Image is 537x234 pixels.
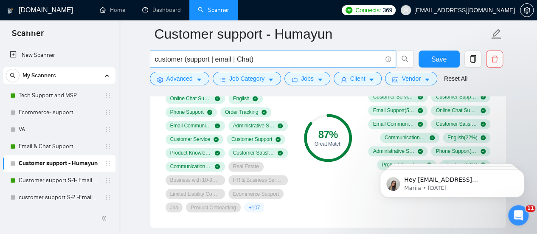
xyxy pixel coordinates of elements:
span: Product Onboarding [191,204,236,211]
span: check-circle [276,137,281,142]
span: holder [104,194,111,201]
img: logo [7,4,13,17]
a: Ecommerce- support [19,104,99,121]
iframe: Intercom live chat [508,205,529,226]
span: Customer Service [170,136,210,143]
a: dashboardDashboard [142,6,181,14]
span: Job Category [229,74,264,83]
span: check-circle [278,150,283,155]
span: check-circle [418,94,423,99]
a: homeHome [100,6,125,14]
button: settingAdvancedcaret-down [150,72,209,85]
button: setting [520,3,534,17]
span: check-circle [214,137,219,142]
span: check-circle [481,108,486,113]
span: caret-down [268,76,274,83]
a: Email & Chat Support [19,138,99,155]
span: idcard [392,76,398,83]
span: search [6,73,19,79]
span: bars [220,76,226,83]
button: delete [486,51,503,68]
span: holder [104,160,111,167]
button: Save [419,51,460,68]
span: setting [520,7,533,14]
span: check-circle [481,149,486,154]
span: check-circle [278,123,283,128]
a: Customer support - Humayun [19,155,99,172]
span: Email Support ( 53 %) [373,107,414,114]
span: Online Chat Support ( 41 %) [436,107,477,114]
span: My Scanners [22,67,56,84]
span: Phone Support [170,109,204,116]
span: Vendor [402,74,420,83]
a: searchScanner [198,6,229,14]
span: Communication Etiquette [170,163,212,170]
span: check-circle [215,96,220,101]
span: caret-down [368,76,374,83]
span: user [341,76,347,83]
span: copy [465,55,481,63]
span: holder [104,177,111,184]
span: Administrative Support ( 20 %) [373,148,414,155]
span: check-circle [481,135,486,140]
div: Great Match [304,141,352,147]
img: upwork-logo.png [346,7,352,14]
span: check-circle [215,164,220,169]
span: double-left [101,214,110,223]
span: Customer Support [231,136,272,143]
span: English ( 22 %) [447,134,477,141]
span: check-circle [481,94,486,99]
span: Real Estate [233,163,259,170]
span: search [397,55,413,63]
a: setting [520,7,534,14]
span: Customer Satisfaction ( 29 %) [436,121,477,127]
button: copy [464,51,481,68]
iframe: Intercom notifications message [367,152,537,211]
button: folderJobscaret-down [284,72,330,85]
span: Customer Satisfaction [233,149,275,156]
span: delete [486,55,503,63]
span: Scanner [5,27,51,45]
span: edit [491,28,502,39]
button: search [6,69,20,82]
span: holder [104,143,111,150]
span: Order Tracking [225,109,258,116]
input: Scanner name... [155,23,489,45]
span: Client [350,74,365,83]
button: search [396,51,413,68]
span: check-circle [207,110,212,115]
span: Customer Service ( 78 %) [373,93,414,100]
span: holder [104,92,111,99]
span: check-circle [418,108,423,113]
span: check-circle [430,135,435,140]
span: + 107 [249,204,260,211]
span: Save [431,54,447,65]
span: user [403,7,409,13]
li: My Scanners [3,67,115,223]
span: English [233,95,250,102]
li: New Scanner [3,47,115,64]
span: Advanced [166,74,193,83]
span: 11 [526,205,535,212]
span: folder [292,76,298,83]
span: Jobs [301,74,314,83]
a: Customer support S-1- Email & Chat Support [19,172,99,189]
a: Tech Support and MSP [19,87,99,104]
button: idcardVendorcaret-down [385,72,437,85]
input: Search Freelance Jobs... [155,54,382,65]
button: userClientcaret-down [334,72,382,85]
span: Business with 10-99 Employees [170,177,220,183]
span: holder [104,109,111,116]
span: check-circle [261,110,267,115]
span: caret-down [317,76,323,83]
span: setting [157,76,163,83]
span: Product Knowledge [170,149,212,156]
span: Ecommerce Support [233,190,279,197]
span: Limited Liability Company [170,190,220,197]
span: HR & Business Services [233,177,283,183]
a: VA [19,121,99,138]
a: customer support S-2 -Email & Chat Support (Bulla) [19,189,99,206]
